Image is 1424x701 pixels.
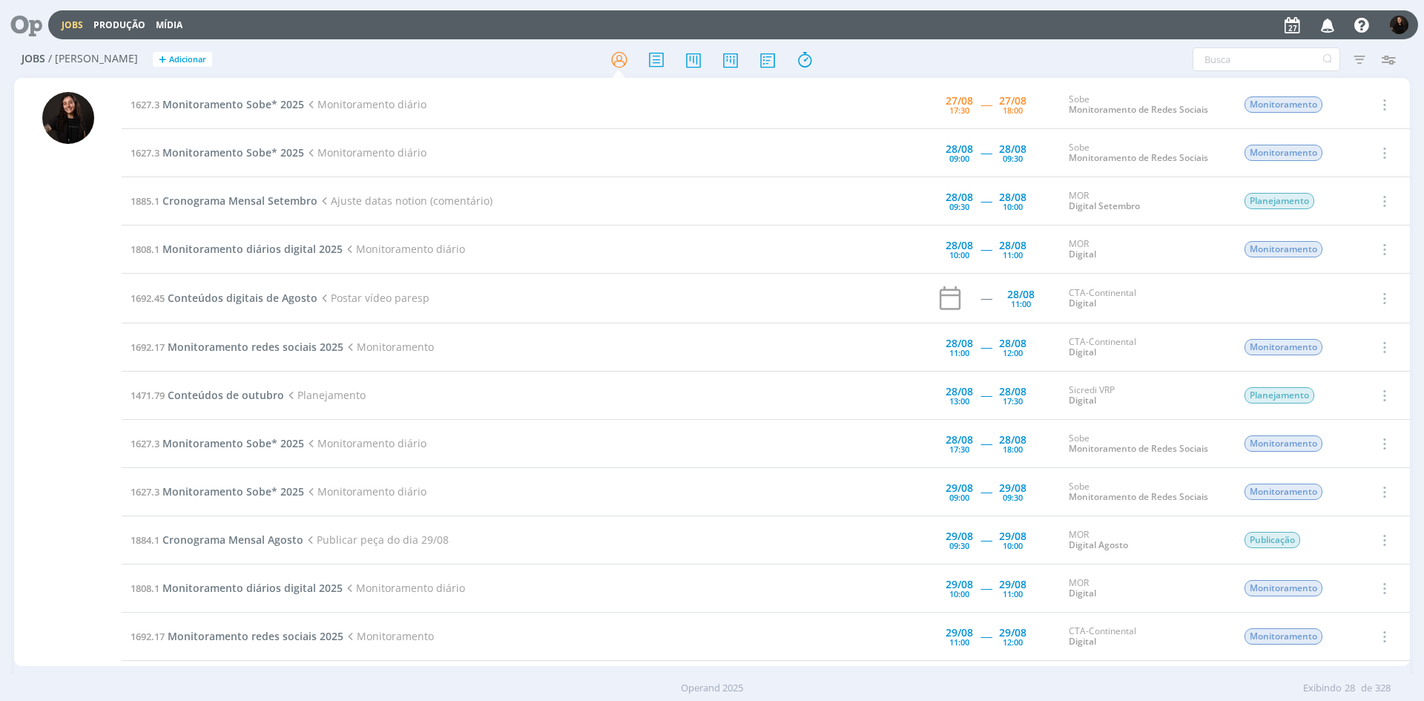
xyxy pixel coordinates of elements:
div: 28/08 [999,240,1026,251]
div: 11:00 [949,349,969,357]
div: 28/08 [946,144,973,154]
div: 10:00 [1003,542,1023,550]
div: ----- [980,293,992,303]
span: Publicação [1245,532,1300,548]
a: Jobs [62,19,83,31]
div: 29/08 [946,628,973,638]
span: 1808.1 [131,243,159,256]
a: Digital Agosto [1069,539,1128,551]
div: MOR [1069,239,1222,260]
img: S [42,92,94,144]
span: Jobs [22,53,45,65]
span: Monitoramento diário [343,242,465,256]
span: Monitoramento diários digital 2025 [162,242,343,256]
a: Digital Setembro [1069,200,1140,212]
span: Monitoramento diário [304,436,426,450]
span: Monitoramento redes sociais 2025 [168,340,343,354]
span: Monitoramento Sobe* 2025 [162,436,304,450]
a: 1808.1Monitoramento diários digital 2025 [131,581,343,595]
div: CTA-Continental [1069,337,1222,358]
div: CTA-Continental [1069,288,1222,309]
span: Monitoramento [1245,580,1322,596]
div: 18:00 [1003,445,1023,453]
span: Monitoramento [343,340,434,354]
span: 1471.79 [131,389,165,402]
a: 1692.17Monitoramento redes sociais 2025 [131,629,343,643]
div: 29/08 [999,483,1026,493]
a: Monitoramento de Redes Sociais [1069,103,1208,116]
a: 1471.79Conteúdos de outubro [131,388,284,402]
span: 1808.1 [131,582,159,595]
div: CTA-Continental [1069,626,1222,648]
span: ----- [980,340,992,354]
div: 29/08 [946,579,973,590]
a: Digital [1069,635,1096,648]
div: 10:00 [949,590,969,598]
a: 1692.45Conteúdos digitais de Agosto [131,291,317,305]
div: MOR [1069,530,1222,551]
span: Monitoramento diário [304,484,426,498]
div: 11:00 [1011,300,1031,308]
div: 09:30 [949,203,969,211]
div: Sicredi VRP [1069,385,1222,407]
div: 27/08 [999,96,1026,106]
div: 28/08 [946,192,973,203]
button: Jobs [57,19,88,31]
span: ----- [980,194,992,208]
a: Digital [1069,394,1096,407]
span: ----- [980,436,992,450]
span: Monitoramento Sobe* 2025 [162,484,304,498]
a: Digital [1069,346,1096,358]
a: Monitoramento de Redes Sociais [1069,442,1208,455]
span: Monitoramento diário [304,145,426,159]
img: S [1390,16,1408,34]
span: 1627.3 [131,485,159,498]
span: Planejamento [1245,387,1314,404]
span: de [1361,681,1372,696]
a: Mídia [156,19,182,31]
span: 1692.17 [131,340,165,354]
span: Monitoramento [1245,145,1322,161]
span: Monitoramento [1245,339,1322,355]
span: Monitoramento [1245,96,1322,113]
span: Monitoramento diários digital 2025 [162,581,343,595]
button: S [1389,12,1409,38]
span: Postar vídeo paresp [317,291,429,305]
div: 28/08 [999,435,1026,445]
button: Mídia [151,19,187,31]
span: Planejamento [1245,193,1314,209]
a: 1627.3Monitoramento Sobe* 2025 [131,97,304,111]
button: +Adicionar [153,52,212,68]
span: / [PERSON_NAME] [48,53,138,65]
input: Busca [1193,47,1340,71]
span: ----- [980,242,992,256]
a: 1884.1Cronograma Mensal Agosto [131,533,303,547]
span: Conteúdos digitais de Agosto [168,291,317,305]
div: 11:00 [949,638,969,646]
span: Cronograma Mensal Agosto [162,533,303,547]
div: 28/08 [946,240,973,251]
a: 1692.17Monitoramento redes sociais 2025 [131,340,343,354]
div: 09:30 [949,542,969,550]
span: ----- [980,581,992,595]
span: Monitoramento redes sociais 2025 [168,629,343,643]
div: 27/08 [946,96,973,106]
div: 12:00 [1003,638,1023,646]
a: 1627.3Monitoramento Sobe* 2025 [131,484,304,498]
a: 1808.1Monitoramento diários digital 2025 [131,242,343,256]
div: 13:00 [949,397,969,405]
span: Publicar peça do dia 29/08 [303,533,449,547]
span: Monitoramento [1245,484,1322,500]
div: 29/08 [999,628,1026,638]
button: Produção [89,19,150,31]
a: Digital [1069,297,1096,309]
span: 1627.3 [131,98,159,111]
div: 28/08 [999,192,1026,203]
a: Monitoramento de Redes Sociais [1069,490,1208,503]
div: 10:00 [1003,203,1023,211]
span: Monitoramento [1245,628,1322,645]
div: 09:00 [949,154,969,162]
a: Digital [1069,248,1096,260]
div: 12:00 [1003,349,1023,357]
span: Exibindo [1303,681,1342,696]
